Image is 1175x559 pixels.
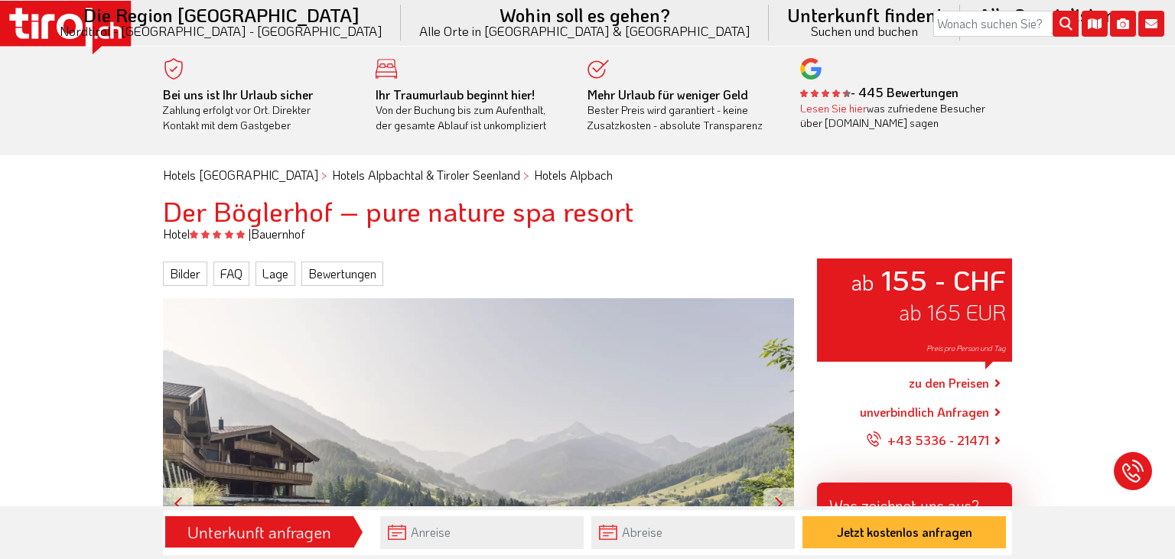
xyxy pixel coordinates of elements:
a: zu den Preisen [909,365,989,403]
small: Suchen und buchen [787,24,942,37]
i: Karte öffnen [1082,11,1108,37]
a: Hotels Alpbachtal & Tiroler Seenland [332,167,520,183]
h1: Der Böglerhof – pure nature spa resort [163,196,1012,226]
div: Unterkunft anfragen [170,519,349,545]
a: FAQ [213,262,249,286]
input: Wonach suchen Sie? [933,11,1079,37]
a: Lage [256,262,295,286]
b: - 445 Bewertungen [800,84,959,100]
span: ab 165 EUR [899,298,1006,326]
a: Hotels Alpbach [534,167,613,183]
a: +43 5336 - 21471 [866,421,989,460]
a: Bewertungen [301,262,383,286]
b: Mehr Urlaub für weniger Geld [587,86,748,102]
a: Hotels [GEOGRAPHIC_DATA] [163,167,318,183]
input: Anreise [380,516,584,549]
i: Fotogalerie [1110,11,1136,37]
span: | [248,226,251,242]
img: google [800,58,822,80]
div: Hotel Bauernhof [151,226,1024,242]
div: Was zeichnet uns aus? [817,483,1012,522]
small: ab [851,268,874,296]
div: Bester Preis wird garantiert - keine Zusatzkosten - absolute Transparenz [587,87,777,133]
input: Abreise [591,516,795,549]
a: Bilder [163,262,207,286]
a: Lesen Sie hier [800,101,867,115]
small: Nordtirol - [GEOGRAPHIC_DATA] - [GEOGRAPHIC_DATA] [60,24,382,37]
small: Alle Orte in [GEOGRAPHIC_DATA] & [GEOGRAPHIC_DATA] [419,24,750,37]
div: Von der Buchung bis zum Aufenthalt, der gesamte Ablauf ist unkompliziert [376,87,565,133]
b: Bei uns ist Ihr Urlaub sicher [163,86,313,102]
b: Ihr Traumurlaub beginnt hier! [376,86,535,102]
div: Zahlung erfolgt vor Ort. Direkter Kontakt mit dem Gastgeber [163,87,353,133]
div: was zufriedene Besucher über [DOMAIN_NAME] sagen [800,101,990,131]
button: Jetzt kostenlos anfragen [802,516,1006,548]
a: unverbindlich Anfragen [860,403,989,421]
i: Kontakt [1138,11,1164,37]
strong: 155 - CHF [881,262,1006,297]
span: Preis pro Person und Tag [926,343,1006,353]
